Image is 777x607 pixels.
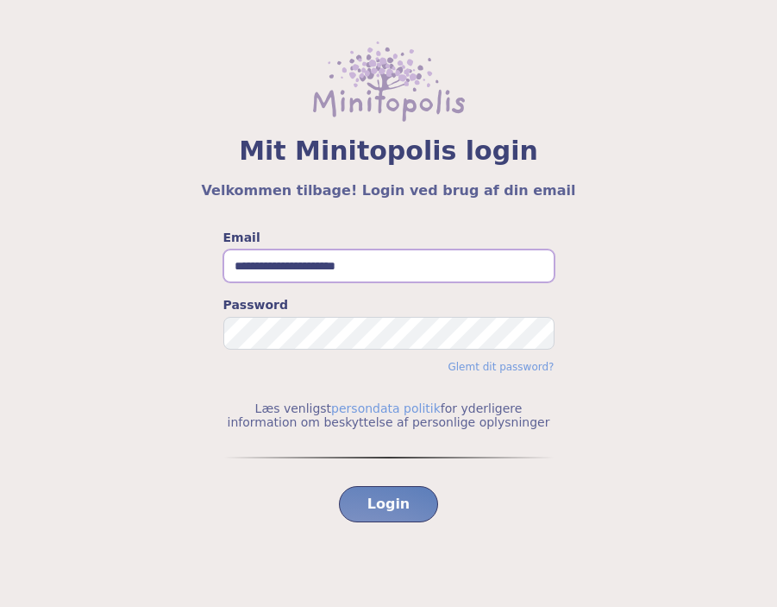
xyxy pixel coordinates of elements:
[331,402,441,415] a: persondata politik
[41,136,736,167] span: Mit Minitopolis login
[223,229,555,246] label: Email
[223,402,555,429] p: Læs venligst for yderligere information om beskyttelse af personlige oplysninger
[448,361,554,373] a: Glemt dit password?
[223,296,555,313] label: Password
[41,180,736,201] h5: Velkommen tilbage! Login ved brug af din email
[339,486,439,522] button: Login
[367,494,410,515] span: Login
